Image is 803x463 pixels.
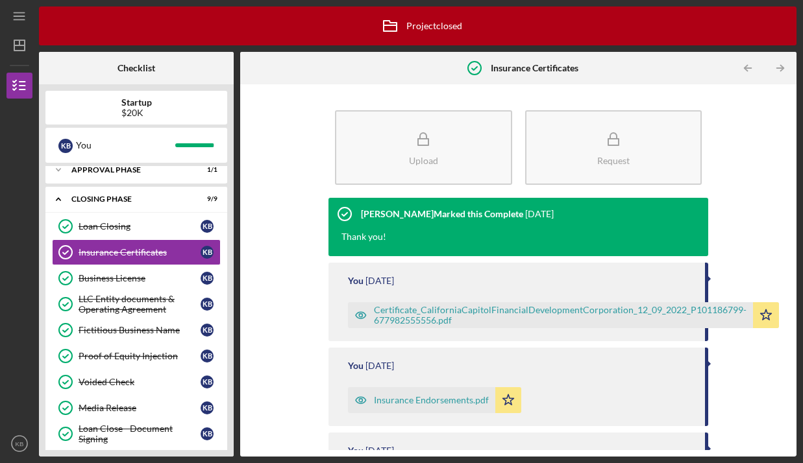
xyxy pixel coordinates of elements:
div: K B [201,272,214,285]
div: Upload [409,156,438,165]
div: Request [597,156,630,165]
a: Business LicenseKB [52,265,221,291]
div: K B [201,350,214,362]
div: Approval Phase [71,166,185,174]
div: LLC Entity documents & Operating Agreement [79,294,201,315]
button: KB [6,431,32,457]
time: 2022-12-09 18:14 [365,361,394,371]
time: 2022-12-09 19:09 [365,276,394,286]
a: Loan ClosingKB [52,213,221,239]
div: 1 / 1 [194,166,217,174]
time: 2022-12-09 21:13 [525,209,554,219]
div: Loan Close - Document Signing [79,423,201,444]
div: Project closed [374,10,462,42]
button: Upload [335,110,512,185]
div: Closing Phase [71,195,185,203]
div: Proof of Equity Injection [79,351,201,361]
div: Media Release [79,403,201,413]
b: Checklist [117,63,155,73]
div: K B [201,298,214,311]
div: You [348,276,364,286]
div: [PERSON_NAME] Marked this Complete [361,209,523,219]
a: Proof of Equity InjectionKB [52,343,221,369]
div: Loan Closing [79,221,201,231]
div: You [348,445,364,456]
div: You [348,361,364,371]
div: K B [201,220,214,233]
time: 2022-12-08 23:32 [365,445,394,456]
div: K B [201,324,214,337]
a: Loan Close - Document SigningKB [52,421,221,447]
div: Thank you! [328,230,399,256]
div: 9 / 9 [194,195,217,203]
div: K B [201,375,214,388]
text: KB [16,440,24,447]
div: K B [201,427,214,440]
div: Voided Check [79,377,201,387]
div: K B [201,401,214,414]
div: K B [201,246,214,259]
a: Voided CheckKB [52,369,221,395]
div: Business License [79,273,201,283]
div: K B [58,139,73,153]
div: Fictitious Business Name [79,325,201,335]
a: Fictitious Business NameKB [52,317,221,343]
div: Certificate_CaliforniaCapitolFinancialDevelopmentCorporation_12_09_2022_P101186799-677982555556.pdf [374,305,747,326]
a: Media ReleaseKB [52,395,221,421]
b: Startup [121,97,152,108]
div: Insurance Certificates [79,247,201,257]
button: Insurance Endorsements.pdf [348,387,521,413]
a: LLC Entity documents & Operating AgreementKB [52,291,221,317]
button: Request [525,110,702,185]
button: Certificate_CaliforniaCapitolFinancialDevelopmentCorporation_12_09_2022_P101186799-677982555556.pdf [348,302,779,328]
a: Insurance CertificatesKB [52,239,221,265]
div: You [76,134,175,156]
b: Insurance Certificates [491,63,578,73]
div: $20K [121,108,152,118]
div: Insurance Endorsements.pdf [374,395,489,405]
